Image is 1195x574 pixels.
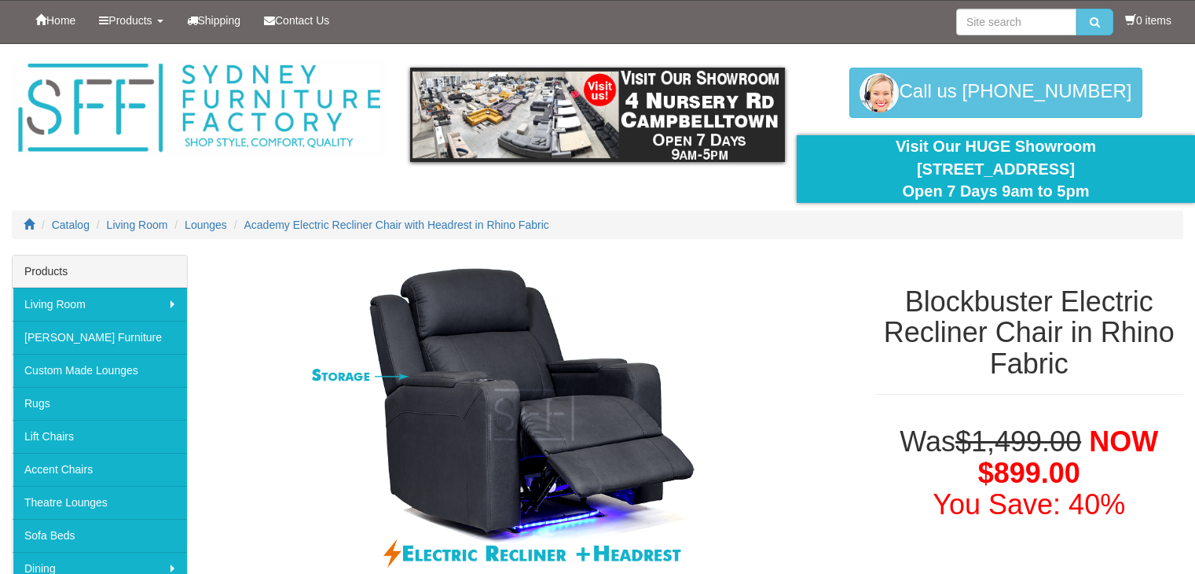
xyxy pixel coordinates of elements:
span: Home [46,14,75,27]
a: Catalog [52,219,90,231]
a: Contact Us [252,1,341,40]
a: Accent Chairs [13,453,187,486]
li: 0 items [1125,13,1171,28]
a: Lift Chairs [13,420,187,453]
a: Products [87,1,174,40]
img: showroom.gif [410,68,785,162]
a: Rugs [13,387,187,420]
del: $1,499.00 [955,425,1081,458]
span: NOW $899.00 [978,425,1158,489]
div: Products [13,256,187,288]
a: Living Room [107,219,168,231]
a: Home [24,1,87,40]
a: Academy Electric Recliner Chair with Headrest in Rhino Fabric [244,219,549,231]
input: Site search [956,9,1076,35]
span: Contact Us [275,14,329,27]
a: Lounges [185,219,227,231]
a: Sofa Beds [13,519,187,552]
a: Living Room [13,288,187,321]
a: [PERSON_NAME] Furniture [13,321,187,354]
h1: Was [875,426,1184,520]
img: Sydney Furniture Factory [12,60,387,156]
font: You Save: 40% [933,488,1125,521]
h1: Blockbuster Electric Recliner Chair in Rhino Fabric [875,286,1184,380]
div: Visit Our HUGE Showroom [STREET_ADDRESS] Open 7 Days 9am to 5pm [808,135,1183,203]
span: Products [108,14,152,27]
span: Shipping [198,14,241,27]
a: Theatre Lounges [13,486,187,519]
a: Shipping [175,1,253,40]
a: Custom Made Lounges [13,354,187,387]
